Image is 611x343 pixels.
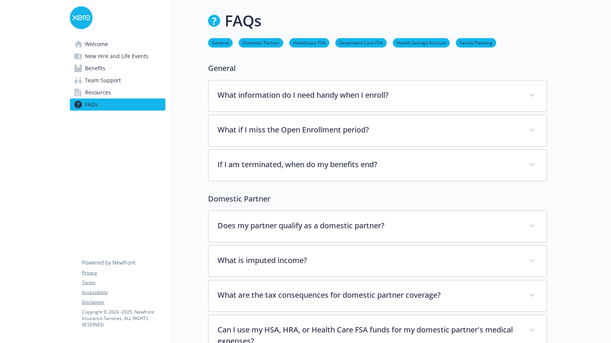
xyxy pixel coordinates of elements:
span: FAQs [85,98,98,111]
a: Privacy [82,269,165,276]
p: Domestic Partner [208,193,547,205]
a: Domestic Partner [239,39,283,46]
p: What are the tax consequences for domestic partner coverage? [218,289,520,301]
span: Team Support [85,74,121,86]
a: Health Savings Account [393,39,450,46]
a: Team Support [70,74,165,86]
div: What is imputed income? [208,246,547,277]
p: If I am terminated, when do my benefits end? [218,159,520,170]
p: What if I miss the Open Enrollment period? [218,124,520,135]
p: What information do I need handy when I enroll? [218,89,520,101]
a: Benefits [70,62,165,74]
p: What is imputed income? [218,255,520,266]
p: Copyright © 2024 - 2025 , Newfront Insurance Services, ALL RIGHTS RESERVED [82,309,165,328]
a: General [208,39,233,46]
div: If I am terminated, when do my benefits end? [208,150,547,181]
h1: FAQs [225,9,261,32]
span: Resources [85,86,111,98]
a: New Hire and Life Events [70,50,165,62]
a: Accessibility [82,289,165,296]
a: Terms [82,279,165,286]
span: New Hire and Life Events [85,50,148,62]
span: Welcome [85,38,108,50]
a: Dependent Care FSA [335,39,387,46]
div: Does my partner qualify as a domestic partner? [208,211,547,242]
span: Benefits [85,62,105,74]
p: Does my partner qualify as a domestic partner? [218,220,520,231]
a: Healthcare FSA [289,39,329,46]
a: Family Planning [456,39,496,46]
a: FAQs [70,98,165,111]
a: Welcome [70,38,165,50]
a: Disclaimer [82,299,165,306]
div: What if I miss the Open Enrollment period? [208,115,547,146]
a: Resources [70,86,165,98]
div: What information do I need handy when I enroll? [208,80,547,111]
div: What are the tax consequences for domestic partner coverage? [208,280,547,311]
p: General [208,63,547,74]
